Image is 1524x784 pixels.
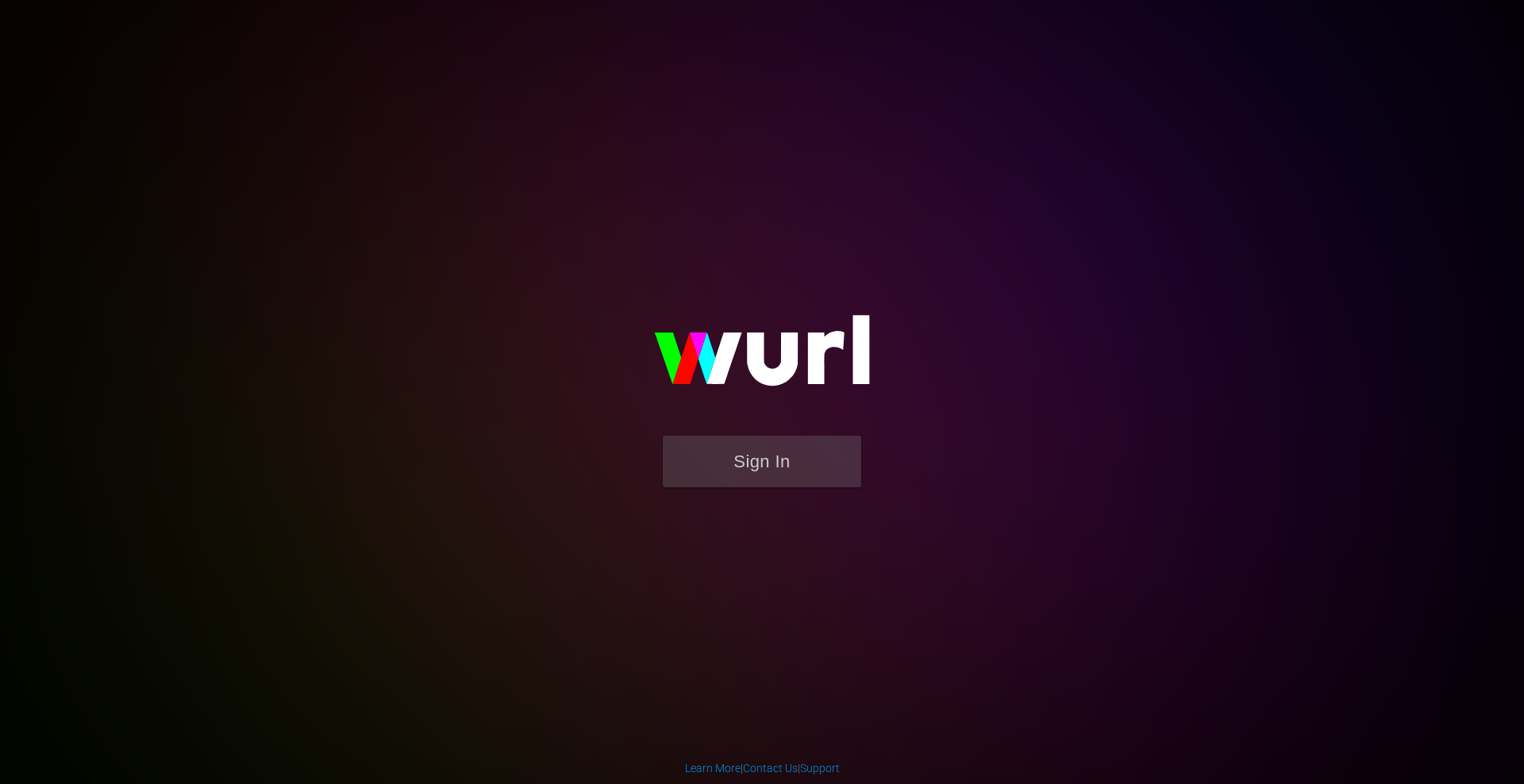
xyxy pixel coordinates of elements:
div: | | [685,760,840,776]
img: wurl-logo-on-black-223613ac3d8ba8fe6dc639794a292ebdb59501304c7dfd60c99c58986ef67473.svg [603,281,921,435]
a: Support [800,762,840,774]
a: Learn More [685,762,741,774]
button: Sign In [663,436,861,487]
a: Contact Us [743,762,798,774]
